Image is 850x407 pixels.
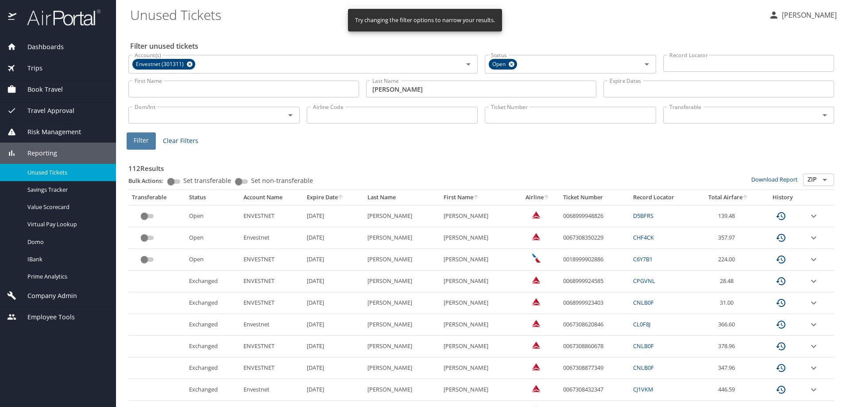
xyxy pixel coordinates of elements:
img: airportal-logo.png [17,9,100,26]
td: [PERSON_NAME] [364,271,440,292]
a: C6Y7B1 [633,255,653,263]
td: 28.48 [696,271,761,292]
span: Dashboards [16,42,64,52]
span: Company Admin [16,291,77,301]
button: Open [462,58,475,70]
span: Value Scorecard [27,203,105,211]
img: Delta Airlines [532,275,541,284]
td: 378.96 [696,336,761,357]
td: [PERSON_NAME] [440,357,516,379]
td: [PERSON_NAME] [440,249,516,271]
td: ENVESTNET [240,249,303,271]
a: CL0F8J [633,320,650,328]
span: Prime Analytics [27,272,105,281]
div: Envestnet (301311) [132,59,195,70]
div: Transferable [132,194,182,202]
button: sort [338,195,344,201]
td: Envestnet [240,314,303,336]
span: IBank [27,255,105,264]
th: Ticket Number [560,190,630,205]
span: Book Travel [16,85,63,94]
a: CHF4CK [633,233,654,241]
td: Open [185,249,240,271]
td: 0067308860678 [560,336,630,357]
button: sort [473,195,479,201]
a: CNLB0F [633,342,654,350]
td: Exchanged [185,314,240,336]
td: 0068999923403 [560,292,630,314]
td: Open [185,205,240,227]
td: ENVESTNET [240,205,303,227]
img: Delta Airlines [532,297,541,306]
img: Delta Airlines [532,341,541,349]
p: Bulk Actions: [128,177,170,185]
button: expand row [808,254,819,265]
button: expand row [808,233,819,243]
button: Clear Filters [159,133,202,149]
td: [PERSON_NAME] [364,205,440,227]
span: Open [489,60,511,69]
td: [DATE] [303,292,364,314]
th: Expire Date [303,190,364,205]
td: Exchanged [185,357,240,379]
td: [PERSON_NAME] [440,205,516,227]
a: CPGVNL [633,277,655,285]
p: [PERSON_NAME] [779,10,837,20]
button: expand row [808,319,819,330]
img: American Airlines [532,254,541,263]
td: Envestnet [240,227,303,249]
td: 224.00 [696,249,761,271]
td: 31.00 [696,292,761,314]
td: 139.48 [696,205,761,227]
td: ENVESTNET [240,357,303,379]
td: [PERSON_NAME] [364,292,440,314]
th: Account Name [240,190,303,205]
span: Set transferable [183,178,231,184]
td: Open [185,227,240,249]
td: Envestnet [240,379,303,401]
td: [PERSON_NAME] [364,249,440,271]
td: [PERSON_NAME] [440,314,516,336]
td: 446.59 [696,379,761,401]
div: Try changing the filter options to narrow your results. [355,12,495,29]
td: 0067308620846 [560,314,630,336]
td: [DATE] [303,227,364,249]
td: ENVESTNET [240,271,303,292]
td: [DATE] [303,271,364,292]
span: Clear Filters [163,136,198,147]
td: 0068999948826 [560,205,630,227]
button: Open [284,109,297,121]
button: Open [641,58,653,70]
h1: Unused Tickets [130,1,761,28]
td: [DATE] [303,336,364,357]
td: 0067308877349 [560,357,630,379]
td: [PERSON_NAME] [440,292,516,314]
td: [DATE] [303,357,364,379]
td: [PERSON_NAME] [364,314,440,336]
button: sort [742,195,749,201]
span: Virtual Pay Lookup [27,220,105,229]
td: [PERSON_NAME] [364,379,440,401]
img: Delta Airlines [532,232,541,241]
td: Exchanged [185,336,240,357]
th: Airline [516,190,560,205]
button: [PERSON_NAME] [765,7,840,23]
button: expand row [808,341,819,352]
a: CJ1VKM [633,385,653,393]
td: 0068999924585 [560,271,630,292]
span: Set non-transferable [251,178,313,184]
button: expand row [808,298,819,308]
a: CNLB0F [633,298,654,306]
th: Total Airfare [696,190,761,205]
td: [DATE] [303,205,364,227]
button: expand row [808,211,819,221]
button: Open [819,109,831,121]
button: expand row [808,384,819,395]
span: Savings Tracker [27,186,105,194]
td: [DATE] [303,379,364,401]
span: Risk Management [16,127,81,137]
span: Trips [16,63,42,73]
img: Delta Airlines [532,210,541,219]
span: Unused Tickets [27,168,105,177]
button: Filter [127,132,156,150]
